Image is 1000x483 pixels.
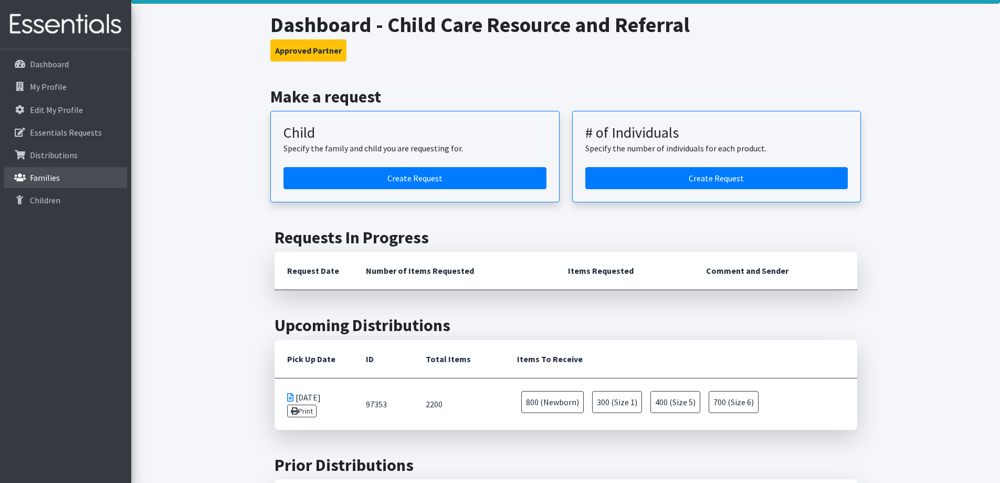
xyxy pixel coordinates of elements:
h2: Prior Distributions [275,455,857,475]
th: Pick Up Date [275,340,353,378]
p: Essentials Requests [30,127,102,138]
p: Edit My Profile [30,105,83,115]
h3: # of Individuals [585,124,848,142]
a: Children [4,190,127,211]
a: Essentials Requests [4,122,127,143]
a: Create a request by number of individuals [585,167,848,189]
a: Distributions [4,145,127,166]
th: ID [353,340,413,378]
a: Edit My Profile [4,99,127,120]
span: 700 (Size 6) [709,391,759,413]
p: Dashboard [30,59,69,69]
td: 2200 [413,378,504,430]
a: My Profile [4,76,127,97]
th: Comment and Sender [693,252,857,290]
th: Items Requested [555,252,693,290]
th: Items To Receive [504,340,857,378]
span: 300 (Size 1) [592,391,642,413]
th: Number of Items Requested [353,252,556,290]
span: 400 (Size 5) [650,391,700,413]
a: Dashboard [4,54,127,75]
h2: Requests In Progress [275,228,857,248]
h3: Child [283,124,546,142]
a: Families [4,167,127,188]
th: Request Date [275,252,353,290]
h2: Upcoming Distributions [275,315,857,335]
span: 800 (Newborn) [521,391,584,413]
td: [DATE] [275,378,353,430]
a: Create a request for a child or family [283,167,546,189]
a: Print [287,405,317,417]
button: Approved Partner [270,39,346,61]
h1: Dashboard - Child Care Resource and Referral [270,12,861,37]
p: Distributions [30,150,78,160]
p: Children [30,195,60,205]
p: My Profile [30,81,67,92]
th: Total Items [413,340,504,378]
td: 97353 [353,378,413,430]
img: HumanEssentials [4,7,127,42]
p: Specify the family and child you are requesting for. [283,142,546,155]
p: Specify the number of individuals for each product. [585,142,848,155]
h2: Make a request [270,87,861,107]
p: Families [30,172,60,183]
